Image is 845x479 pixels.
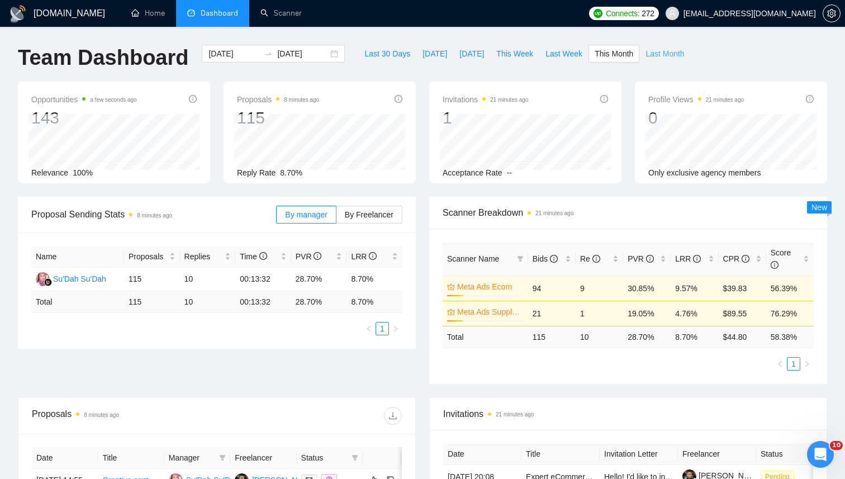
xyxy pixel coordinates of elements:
[180,268,236,291] td: 10
[44,278,52,286] img: gigradar-bm.png
[180,291,236,313] td: 10
[447,283,455,291] span: crown
[351,252,377,261] span: LRR
[395,95,402,103] span: info-circle
[260,8,302,18] a: searchScanner
[545,48,582,60] span: Last Week
[639,45,690,63] button: Last Month
[296,252,322,261] span: PVR
[217,449,228,466] span: filter
[623,276,671,301] td: 30.85%
[642,7,654,20] span: 272
[124,246,180,268] th: Proposals
[773,357,787,371] button: left
[31,93,137,106] span: Opportunities
[535,210,573,216] time: 21 minutes ago
[496,411,534,418] time: 21 minutes ago
[443,93,528,106] span: Invitations
[521,443,600,465] th: Title
[719,326,766,348] td: $ 44.80
[706,97,744,103] time: 21 minutes ago
[285,210,327,219] span: By manager
[18,45,188,71] h1: Team Dashboard
[628,254,654,263] span: PVR
[98,447,164,469] th: Title
[264,49,273,58] span: swap-right
[230,447,296,469] th: Freelancer
[237,107,319,129] div: 115
[31,107,137,129] div: 143
[800,357,814,371] li: Next Page
[693,255,701,263] span: info-circle
[671,326,718,348] td: 8.70 %
[787,358,800,370] a: 1
[422,48,447,60] span: [DATE]
[362,322,376,335] li: Previous Page
[742,255,749,263] span: info-circle
[648,93,744,106] span: Profile Views
[588,45,639,63] button: This Month
[124,268,180,291] td: 115
[164,447,230,469] th: Manager
[600,443,678,465] th: Invitation Letter
[9,5,27,23] img: logo
[219,454,226,461] span: filter
[352,454,358,461] span: filter
[376,322,389,335] li: 1
[668,10,676,17] span: user
[719,301,766,326] td: $89.55
[240,252,267,261] span: Time
[457,281,521,293] a: Meta Ads Ecom
[773,357,787,371] li: Previous Page
[645,48,684,60] span: Last Month
[528,326,576,348] td: 115
[280,168,302,177] span: 8.70%
[365,325,372,332] span: left
[129,250,167,263] span: Proposals
[31,291,124,313] td: Total
[237,168,276,177] span: Reply Rate
[36,272,50,286] img: S
[459,48,484,60] span: [DATE]
[580,254,600,263] span: Re
[264,49,273,58] span: to
[490,97,528,103] time: 21 minutes ago
[507,168,512,177] span: --
[777,361,784,367] span: left
[349,449,360,466] span: filter
[358,45,416,63] button: Last 30 Days
[678,443,756,465] th: Freelancer
[392,325,399,332] span: right
[517,255,524,262] span: filter
[314,252,321,260] span: info-circle
[184,250,223,263] span: Replies
[457,306,521,318] a: Meta Ads Supplements
[31,207,276,221] span: Proposal Sending Stats
[515,250,526,267] span: filter
[594,9,602,18] img: upwork-logo.png
[235,291,291,313] td: 00:13:32
[443,407,813,421] span: Invitations
[823,4,841,22] button: setting
[648,168,761,177] span: Only exclusive agency members
[90,97,136,103] time: a few seconds ago
[756,443,834,465] th: Status
[237,93,319,106] span: Proposals
[31,246,124,268] th: Name
[443,206,814,220] span: Scanner Breakdown
[84,412,119,418] time: 8 minutes ago
[364,48,410,60] span: Last 30 Days
[189,95,197,103] span: info-circle
[576,276,623,301] td: 9
[187,9,195,17] span: dashboard
[169,452,215,464] span: Manager
[533,254,558,263] span: Bids
[528,276,576,301] td: 94
[376,323,388,335] a: 1
[823,9,841,18] a: setting
[443,326,528,348] td: Total
[259,252,267,260] span: info-circle
[811,203,827,212] span: New
[180,246,236,268] th: Replies
[576,326,623,348] td: 10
